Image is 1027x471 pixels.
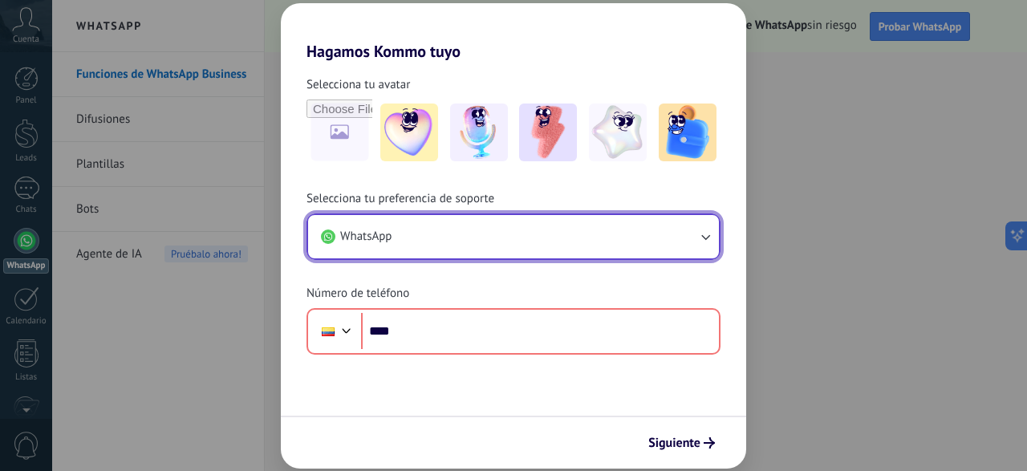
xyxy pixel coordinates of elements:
[306,191,494,207] span: Selecciona tu preferencia de soporte
[306,77,410,93] span: Selecciona tu avatar
[648,437,700,449] span: Siguiente
[308,215,719,258] button: WhatsApp
[589,104,647,161] img: -4.jpeg
[306,286,409,302] span: Número de teléfono
[659,104,716,161] img: -5.jpeg
[519,104,577,161] img: -3.jpeg
[340,229,392,245] span: WhatsApp
[313,315,343,348] div: Ecuador: + 593
[641,429,722,457] button: Siguiente
[380,104,438,161] img: -1.jpeg
[450,104,508,161] img: -2.jpeg
[281,3,746,61] h2: Hagamos Kommo tuyo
